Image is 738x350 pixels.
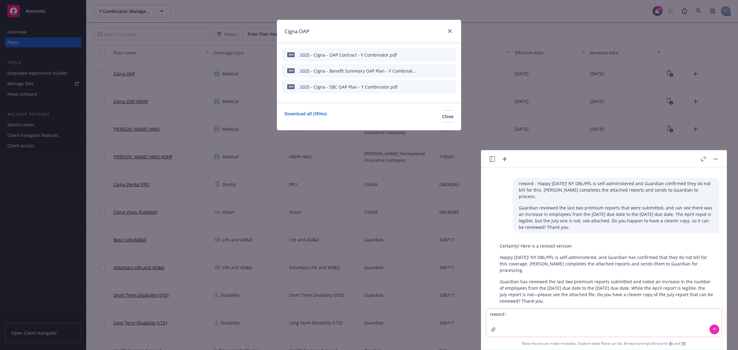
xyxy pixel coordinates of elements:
span: pdf [287,68,295,73]
button: archive file [449,52,454,58]
span: pdf [287,52,295,57]
a: Download all ( 3 files) [284,110,327,123]
div: 2025 - Cigna - OAP Contract - Y Combinator.pdf [300,52,397,58]
button: download file [428,52,433,58]
div: 2025 - Cigna - Benefit Summary OAP Plan - Y Combinator.pdf [300,68,417,74]
button: archive file [449,68,454,74]
p: Guardian has reviewed the last two premium reports submitted and noted an increase in the number ... [500,278,713,304]
button: download file [428,68,433,74]
textarea: reword - [486,308,722,337]
button: preview file [438,52,444,58]
p: Guardian reviewed the last two premium reports that were submitted, and can see there was an incr... [519,205,713,230]
button: preview file [438,68,444,74]
a: TR [681,341,686,346]
p: Happy [DATE]! NY DBL/PFL is self-administered, and Guardian has confirmed that they do not bill f... [500,254,713,273]
a: close [446,27,454,35]
p: reword - Happy [DATE]! NY DBL/PFL is self-administered and Guardian confirmed they do not bill fo... [519,180,713,200]
span: Close [442,113,454,119]
button: Close [442,110,454,123]
span: Nova Assist can make mistakes. Explore what Nova can do: Browse prompt library for and [522,337,686,350]
span: pdf [287,84,295,89]
a: BI [669,341,673,346]
h1: Cigna OAP [284,27,309,35]
div: 2025 - Cigna - SBC OAP Plan - Y Combinator.pdf [300,84,398,90]
p: Certainly! Here is a revised version: [500,243,713,249]
button: download file [428,84,433,90]
button: preview file [438,84,444,90]
button: archive file [449,84,454,90]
